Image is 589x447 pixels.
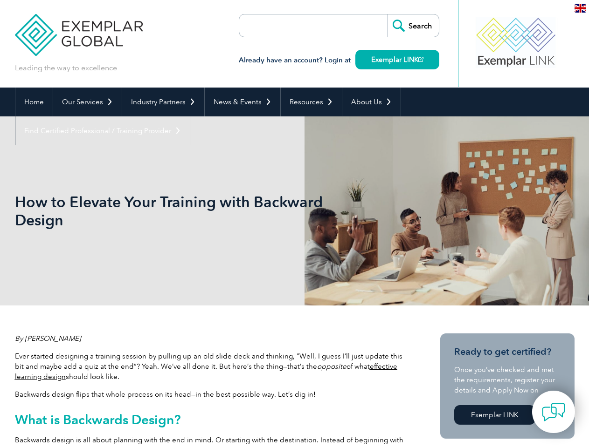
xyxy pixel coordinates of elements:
span: What is Backwards Design? [15,412,181,427]
span: Ever started designing a training session by pulling up an old slide deck and thinking, “Well, I ... [15,352,402,381]
img: contact-chat.png [542,400,565,424]
a: Industry Partners [122,88,204,116]
p: Once you’ve checked and met the requirements, register your details and Apply Now on [454,365,561,395]
a: About Us [342,88,401,116]
img: en [575,4,586,13]
a: Find Certified Professional / Training Provider [15,116,190,145]
em: opposite [317,362,346,371]
span: Backwards design flips that whole process on its head—in the best possible way. Let’s dig in! [15,390,316,399]
a: Home [15,88,53,116]
h1: How to Elevate Your Training with Backward Design [15,193,373,229]
a: Exemplar LINK [355,50,439,69]
img: open_square.png [418,57,423,62]
p: Leading the way to excellence [15,63,117,73]
a: Resources [281,88,342,116]
input: Search [388,14,439,37]
em: By [PERSON_NAME] [15,334,81,343]
a: Exemplar LINK [454,405,535,425]
a: News & Events [205,88,280,116]
h3: Already have an account? Login at [239,54,439,66]
a: Our Services [53,88,122,116]
h3: Ready to get certified? [454,346,561,358]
